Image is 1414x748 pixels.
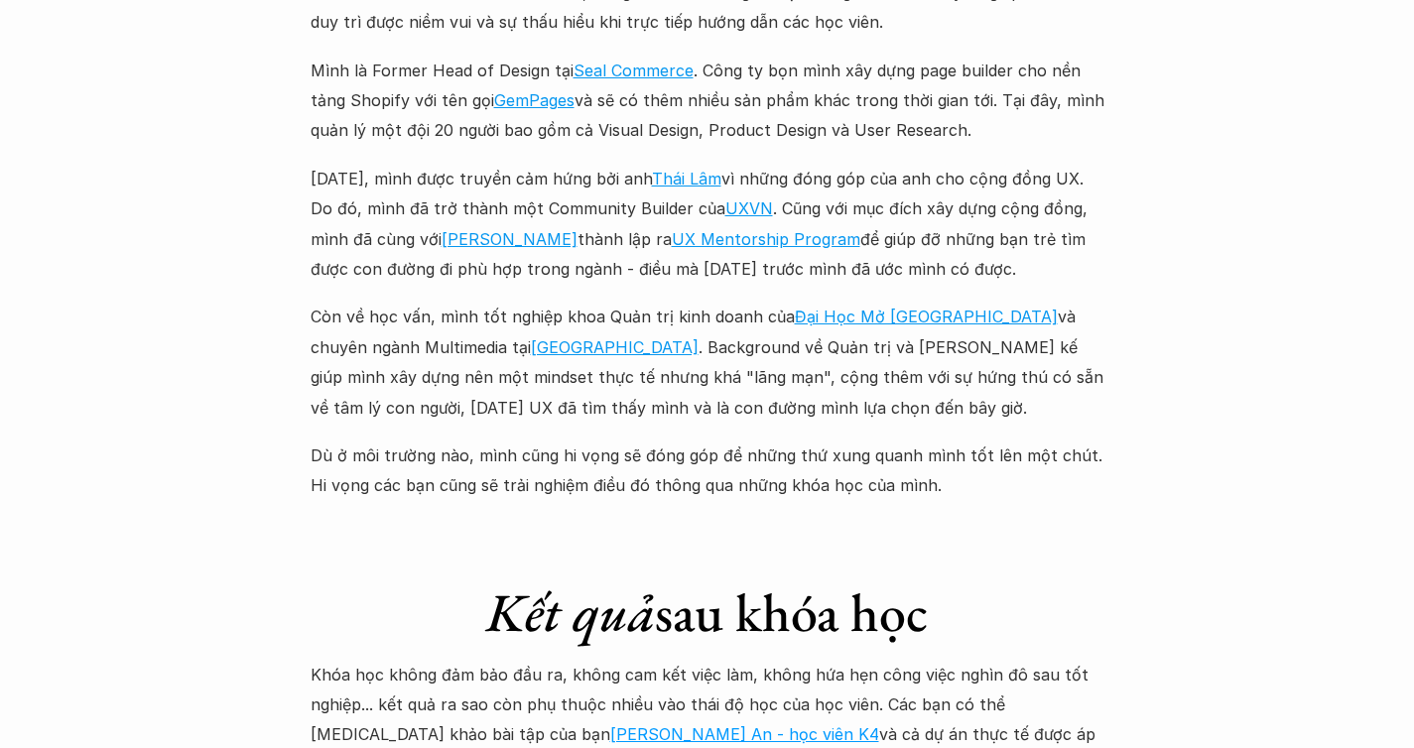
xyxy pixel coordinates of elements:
[494,90,575,110] a: GemPages
[725,198,773,218] a: UXVN
[531,337,699,357] a: [GEOGRAPHIC_DATA]
[311,440,1104,501] p: Dù ở môi trường nào, mình cũng hi vọng sẽ đóng góp để những thứ xung quanh mình tốt lên một chút....
[610,724,879,744] a: [PERSON_NAME] An - học viên K4
[311,56,1104,146] p: Mình là Former Head of Design tại . Công ty bọn mình xây dựng page builder cho nền tảng Shopify v...
[672,229,860,249] a: UX Mentorship Program
[311,302,1104,423] p: Còn về học vấn, mình tốt nghiệp khoa Quản trị kinh doanh của và chuyên ngành Multimedia tại . Bac...
[574,61,694,80] a: Seal Commerce
[652,169,721,188] a: Thái Lâm
[442,229,578,249] a: [PERSON_NAME]
[311,164,1104,285] p: [DATE], mình được truyền cảm hứng bởi anh vì những đóng góp của anh cho cộng đồng UX. Do đó, mình...
[486,577,655,647] em: Kết quả
[795,307,1058,326] a: Đại Học Mở [GEOGRAPHIC_DATA]
[311,580,1104,645] h1: sau khóa học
